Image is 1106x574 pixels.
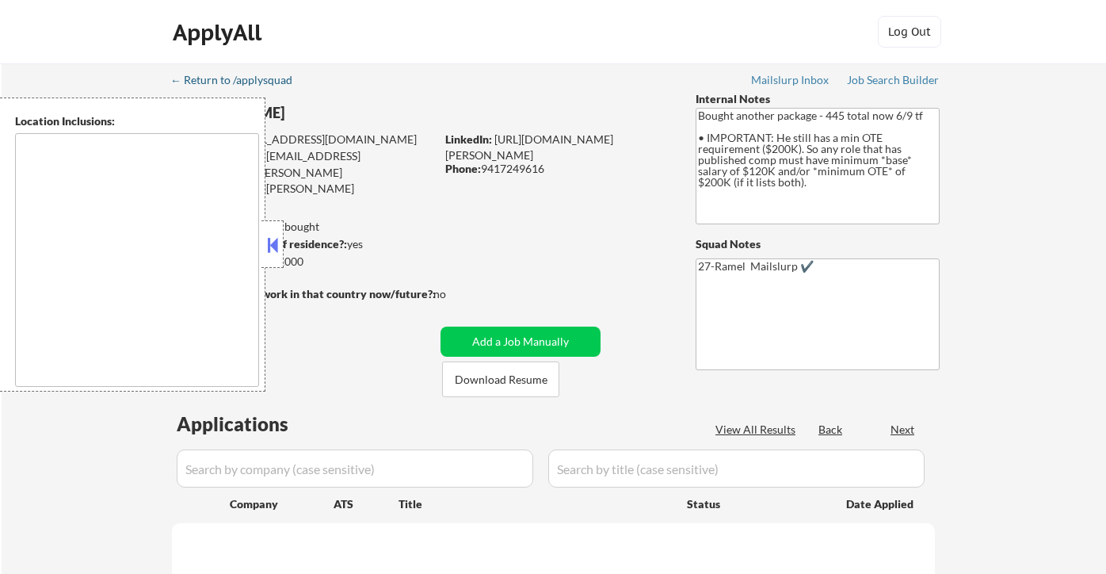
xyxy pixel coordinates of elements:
[445,132,492,146] strong: LinkedIn:
[696,91,940,107] div: Internal Notes
[172,103,498,123] div: [PERSON_NAME]
[846,496,916,512] div: Date Applied
[171,219,435,235] div: 359 sent / 445 bought
[170,74,307,90] a: ← Return to /applysquad
[445,161,669,177] div: 9417249616
[172,165,435,212] div: [PERSON_NAME][EMAIL_ADDRESS][PERSON_NAME][DOMAIN_NAME]
[548,450,925,488] input: Search by title (case sensitive)
[173,19,266,46] div: ApplyAll
[177,450,533,488] input: Search by company (case sensitive)
[230,496,334,512] div: Company
[751,74,830,90] a: Mailslurp Inbox
[177,415,334,434] div: Applications
[878,16,941,48] button: Log Out
[15,113,259,129] div: Location Inclusions:
[445,132,613,162] a: [URL][DOMAIN_NAME][PERSON_NAME]
[171,236,430,252] div: yes
[891,422,916,438] div: Next
[171,254,435,270] div: $120,000
[751,75,830,86] div: Mailslurp Inbox
[818,422,844,438] div: Back
[445,162,481,175] strong: Phone:
[173,132,435,147] div: [EMAIL_ADDRESS][DOMAIN_NAME]
[173,148,435,179] div: [EMAIL_ADDRESS][DOMAIN_NAME]
[696,236,940,252] div: Squad Notes
[715,422,800,438] div: View All Results
[847,75,940,86] div: Job Search Builder
[334,496,399,512] div: ATS
[433,286,479,302] div: no
[442,362,559,397] button: Download Resume
[399,496,672,512] div: Title
[170,75,307,86] div: ← Return to /applysquad
[172,287,436,300] strong: Will need Visa to work in that country now/future?:
[687,489,823,518] div: Status
[440,327,601,357] button: Add a Job Manually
